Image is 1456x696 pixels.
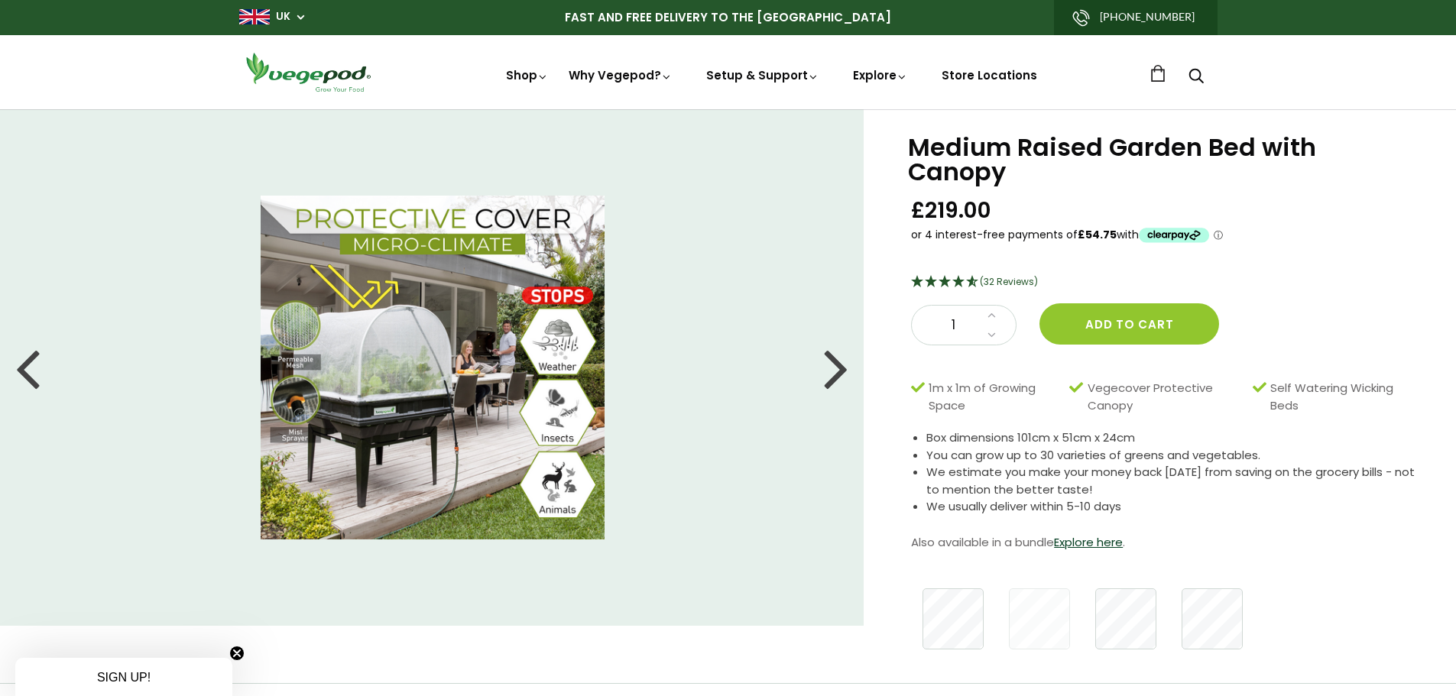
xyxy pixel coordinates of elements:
[1270,380,1410,414] span: Self Watering Wicking Beds
[261,196,605,539] img: Medium Raised Garden Bed with Canopy
[926,464,1418,498] li: We estimate you make your money back [DATE] from saving on the grocery bills - not to mention the...
[926,429,1418,447] li: Box dimensions 101cm x 51cm x 24cm
[276,9,290,24] a: UK
[239,9,270,24] img: gb_large.png
[853,67,908,83] a: Explore
[1088,380,1245,414] span: Vegecover Protective Canopy
[926,447,1418,465] li: You can grow up to 30 varieties of greens and vegetables.
[569,67,673,83] a: Why Vegepod?
[942,67,1037,83] a: Store Locations
[929,380,1062,414] span: 1m x 1m of Growing Space
[229,646,245,661] button: Close teaser
[1039,303,1219,345] button: Add to cart
[239,50,377,94] img: Vegepod
[706,67,819,83] a: Setup & Support
[926,498,1418,516] li: We usually deliver within 5-10 days
[15,658,232,696] div: SIGN UP!Close teaser
[1188,70,1204,86] a: Search
[983,325,1000,345] a: Decrease quantity by 1
[911,196,991,225] span: £219.00
[911,273,1418,293] div: 4.66 Stars - 32
[983,306,1000,325] a: Increase quantity by 1
[911,531,1418,554] p: Also available in a bundle .
[97,671,151,684] span: SIGN UP!
[1054,534,1123,550] a: Explore here
[908,135,1418,184] h1: Medium Raised Garden Bed with Canopy
[980,275,1038,288] span: (32 Reviews)
[927,316,979,335] span: 1
[506,67,549,83] a: Shop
